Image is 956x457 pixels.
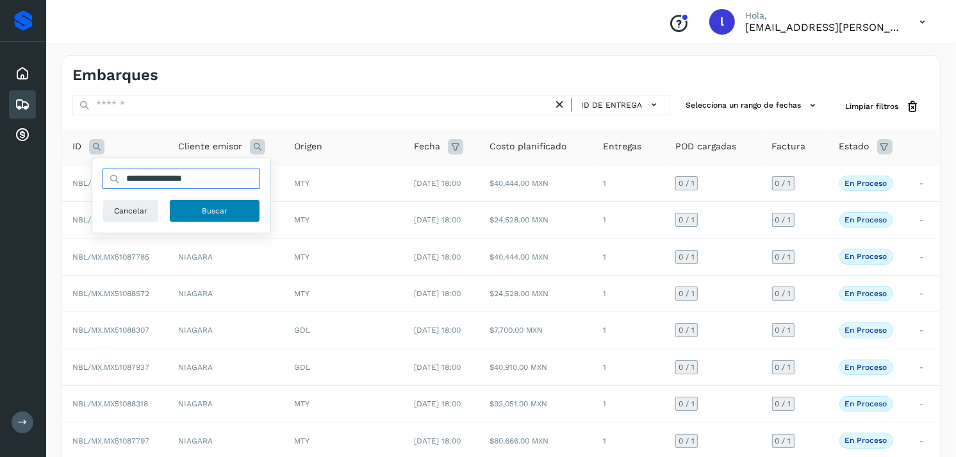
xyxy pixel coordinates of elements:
[775,363,791,371] span: 0 / 1
[839,140,869,153] span: Estado
[414,215,461,224] span: [DATE] 18:00
[679,216,695,224] span: 0 / 1
[479,312,593,349] td: $7,700.00 MXN
[775,216,791,224] span: 0 / 1
[909,238,940,275] td: -
[72,215,149,224] span: NBL/MX.MX51088570
[679,363,695,371] span: 0 / 1
[593,312,665,349] td: 1
[295,289,310,298] span: MTY
[295,436,310,445] span: MTY
[679,290,695,297] span: 0 / 1
[909,275,940,312] td: -
[845,363,887,372] p: En proceso
[593,275,665,312] td: 1
[72,326,149,335] span: NBL/MX.MX51088307
[479,349,593,385] td: $40,910.00 MXN
[72,140,81,153] span: ID
[414,436,461,445] span: [DATE] 18:00
[775,253,791,261] span: 0 / 1
[72,399,148,408] span: NBL/MX.MX51088318
[295,399,310,408] span: MTY
[845,252,887,261] p: En proceso
[909,386,940,422] td: -
[72,289,149,298] span: NBL/MX.MX51088572
[479,202,593,238] td: $24,528.00 MXN
[479,165,593,201] td: $40,444.00 MXN
[72,363,149,372] span: NBL/MX.MX51087937
[835,95,930,119] button: Limpiar filtros
[845,101,898,112] span: Limpiar filtros
[72,436,149,445] span: NBL/MX.MX51087797
[593,386,665,422] td: 1
[593,165,665,201] td: 1
[414,179,461,188] span: [DATE] 18:00
[775,290,791,297] span: 0 / 1
[745,21,899,33] p: lauraamalia.castillo@xpertal.com
[577,96,664,114] button: ID de entrega
[845,436,887,445] p: En proceso
[772,140,806,153] span: Factura
[593,238,665,275] td: 1
[679,437,695,445] span: 0 / 1
[775,437,791,445] span: 0 / 1
[845,326,887,335] p: En proceso
[679,400,695,408] span: 0 / 1
[593,202,665,238] td: 1
[909,202,940,238] td: -
[680,95,825,116] button: Selecciona un rango de fechas
[414,289,461,298] span: [DATE] 18:00
[72,253,149,262] span: NBL/MX.MX51087785
[295,326,311,335] span: GDL
[9,90,36,119] div: Embarques
[845,399,887,408] p: En proceso
[295,253,310,262] span: MTY
[603,140,641,153] span: Entregas
[775,326,791,334] span: 0 / 1
[414,253,461,262] span: [DATE] 18:00
[775,400,791,408] span: 0 / 1
[414,326,461,335] span: [DATE] 18:00
[845,289,887,298] p: En proceso
[414,363,461,372] span: [DATE] 18:00
[168,312,284,349] td: NIAGARA
[845,215,887,224] p: En proceso
[581,99,642,111] span: ID de entrega
[168,238,284,275] td: NIAGARA
[679,179,695,187] span: 0 / 1
[72,179,149,188] span: NBL/MX.MX51088243
[775,179,791,187] span: 0 / 1
[679,253,695,261] span: 0 / 1
[909,349,940,385] td: -
[479,275,593,312] td: $24,528.00 MXN
[295,363,311,372] span: GDL
[909,165,940,201] td: -
[479,238,593,275] td: $40,444.00 MXN
[414,399,461,408] span: [DATE] 18:00
[72,66,158,85] h4: Embarques
[295,140,323,153] span: Origen
[295,179,310,188] span: MTY
[295,215,310,224] span: MTY
[745,10,899,21] p: Hola,
[414,140,440,153] span: Fecha
[845,179,887,188] p: En proceso
[168,275,284,312] td: NIAGARA
[9,121,36,149] div: Cuentas por cobrar
[490,140,566,153] span: Costo planificado
[168,386,284,422] td: NIAGARA
[675,140,736,153] span: POD cargadas
[679,326,695,334] span: 0 / 1
[9,60,36,88] div: Inicio
[479,386,593,422] td: $93,051.00 MXN
[168,349,284,385] td: NIAGARA
[593,349,665,385] td: 1
[178,140,242,153] span: Cliente emisor
[909,312,940,349] td: -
